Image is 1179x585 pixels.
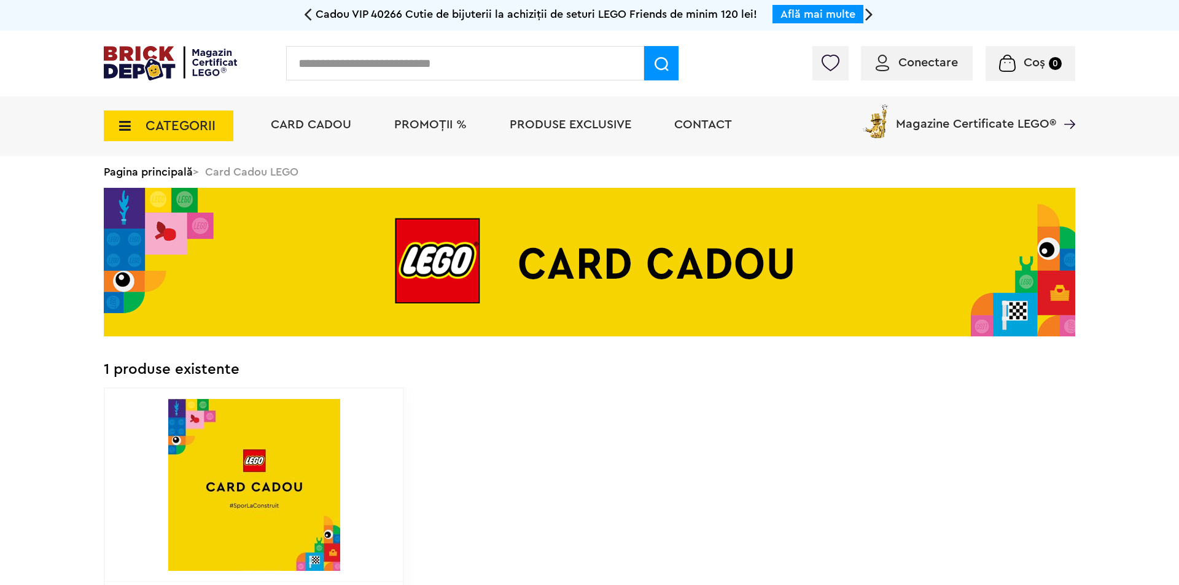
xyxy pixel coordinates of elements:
[1056,102,1075,114] a: Magazine Certificate LEGO®
[104,166,193,177] a: Pagina principală
[168,399,340,571] img: Trimite un card cadou virtual!
[1049,57,1062,70] small: 0
[394,118,467,131] a: PROMOȚII %
[510,118,631,131] a: Produse exclusive
[780,9,855,20] a: Află mai multe
[104,156,1075,188] div: > Card Cadou LEGO
[674,118,732,131] a: Contact
[316,9,757,20] span: Cadou VIP 40266 Cutie de bijuterii la achiziții de seturi LEGO Friends de minim 120 lei!
[146,119,216,133] span: CATEGORII
[898,56,958,69] span: Conectare
[896,102,1056,130] span: Magazine Certificate LEGO®
[104,352,239,387] div: 1 produse existente
[1024,56,1045,69] span: Coș
[876,56,958,69] a: Conectare
[271,118,351,131] a: Card Cadou
[104,188,1075,336] img: Card Cadou LEGO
